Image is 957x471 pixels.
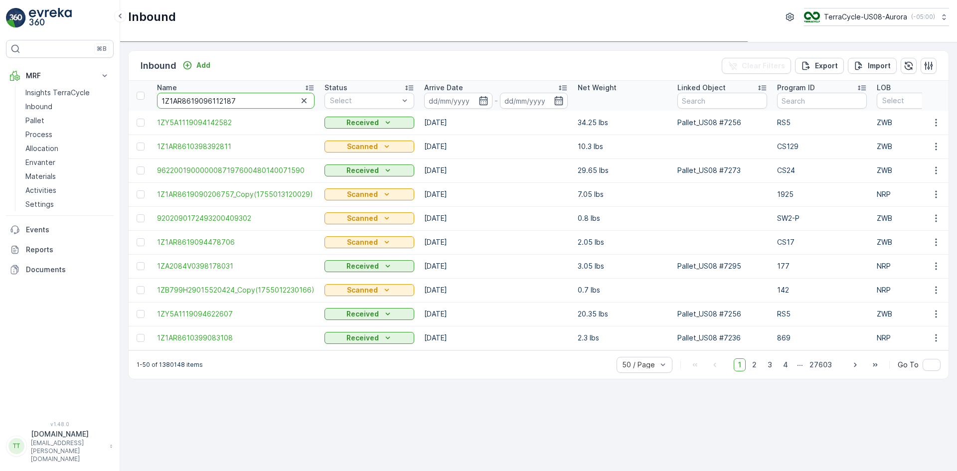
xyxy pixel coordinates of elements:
[31,429,105,439] p: [DOMAIN_NAME]
[196,60,210,70] p: Add
[797,358,803,371] p: ...
[578,309,667,319] p: 20.35 lbs
[137,262,145,270] div: Toggle Row Selected
[157,309,315,319] a: 1ZY5A1119094622607
[578,165,667,175] p: 29.65 lbs
[578,142,667,152] p: 10.3 lbs
[330,96,399,106] p: Select
[137,286,145,294] div: Toggle Row Selected
[424,83,463,93] p: Arrive Date
[772,111,872,135] td: RS5
[772,326,872,350] td: 869
[772,302,872,326] td: RS5
[157,285,315,295] a: 1ZB799H29015520424_Copy(1755012230166)
[26,245,110,255] p: Reports
[898,360,919,370] span: Go To
[324,83,347,93] p: Status
[324,260,414,272] button: Received
[578,237,667,247] p: 2.05 lbs
[157,333,315,343] a: 1Z1AR8610399083108
[500,93,568,109] input: dd/mm/yyyy
[805,358,836,371] span: 27603
[137,334,145,342] div: Toggle Row Selected
[848,58,897,74] button: Import
[419,254,573,278] td: [DATE]
[672,326,772,350] td: Pallet_US08 #7236
[347,237,378,247] p: Scanned
[157,213,315,223] a: 9202090172493200409302
[763,358,777,371] span: 3
[868,61,891,71] p: Import
[578,213,667,223] p: 0.8 lbs
[346,309,379,319] p: Received
[25,199,54,209] p: Settings
[25,171,56,181] p: Materials
[6,421,114,427] span: v 1.48.0
[772,182,872,206] td: 1925
[748,358,761,371] span: 2
[25,88,90,98] p: Insights TerraCycle
[6,260,114,280] a: Documents
[6,66,114,86] button: MRF
[722,58,791,74] button: Clear Filters
[26,225,110,235] p: Events
[324,332,414,344] button: Received
[324,117,414,129] button: Received
[742,61,785,71] p: Clear Filters
[578,333,667,343] p: 2.3 lbs
[795,58,844,74] button: Export
[824,12,907,22] p: TerraCycle-US08-Aurora
[772,278,872,302] td: 142
[31,439,105,463] p: [EMAIL_ADDRESS][PERSON_NAME][DOMAIN_NAME]
[137,310,145,318] div: Toggle Row Selected
[424,93,492,109] input: dd/mm/yyyy
[804,8,949,26] button: TerraCycle-US08-Aurora(-05:00)
[128,9,176,25] p: Inbound
[6,8,26,28] img: logo
[419,278,573,302] td: [DATE]
[324,212,414,224] button: Scanned
[25,116,44,126] p: Pallet
[772,135,872,158] td: CS129
[815,61,838,71] p: Export
[804,11,820,22] img: image_ci7OI47.png
[346,333,379,343] p: Received
[494,95,498,107] p: -
[25,130,52,140] p: Process
[21,156,114,169] a: Envanter
[21,183,114,197] a: Activities
[25,185,56,195] p: Activities
[29,8,72,28] img: logo_light-DOdMpM7g.png
[157,93,315,109] input: Search
[347,285,378,295] p: Scanned
[137,214,145,222] div: Toggle Row Selected
[178,59,214,71] button: Add
[157,118,315,128] a: 1ZY5A1119094142582
[25,144,58,154] p: Allocation
[137,361,203,369] p: 1-50 of 1380148 items
[26,71,94,81] p: MRF
[324,236,414,248] button: Scanned
[21,100,114,114] a: Inbound
[21,128,114,142] a: Process
[578,261,667,271] p: 3.05 lbs
[157,189,315,199] a: 1Z1AR8619090206757_Copy(1755013120029)
[347,189,378,199] p: Scanned
[578,189,667,199] p: 7.05 lbs
[157,165,315,175] a: 9622001900000087197600480140071590
[419,158,573,182] td: [DATE]
[137,143,145,151] div: Toggle Row Selected
[346,165,379,175] p: Received
[26,265,110,275] p: Documents
[8,438,24,454] div: TT
[157,83,177,93] p: Name
[6,220,114,240] a: Events
[419,326,573,350] td: [DATE]
[672,111,772,135] td: Pallet_US08 #7256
